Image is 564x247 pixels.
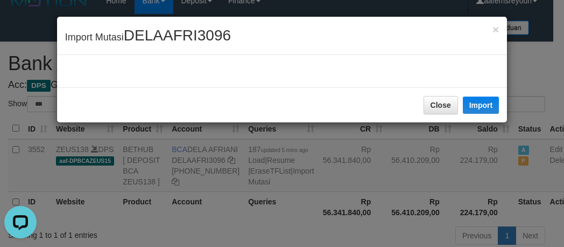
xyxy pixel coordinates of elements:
span: DELAAFRI3096 [124,27,231,44]
span: × [492,23,499,36]
button: Close [492,24,499,35]
button: Import [463,97,499,114]
button: Open LiveChat chat widget [4,4,37,37]
button: Close [424,96,458,114]
span: Import Mutasi [65,32,231,43]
